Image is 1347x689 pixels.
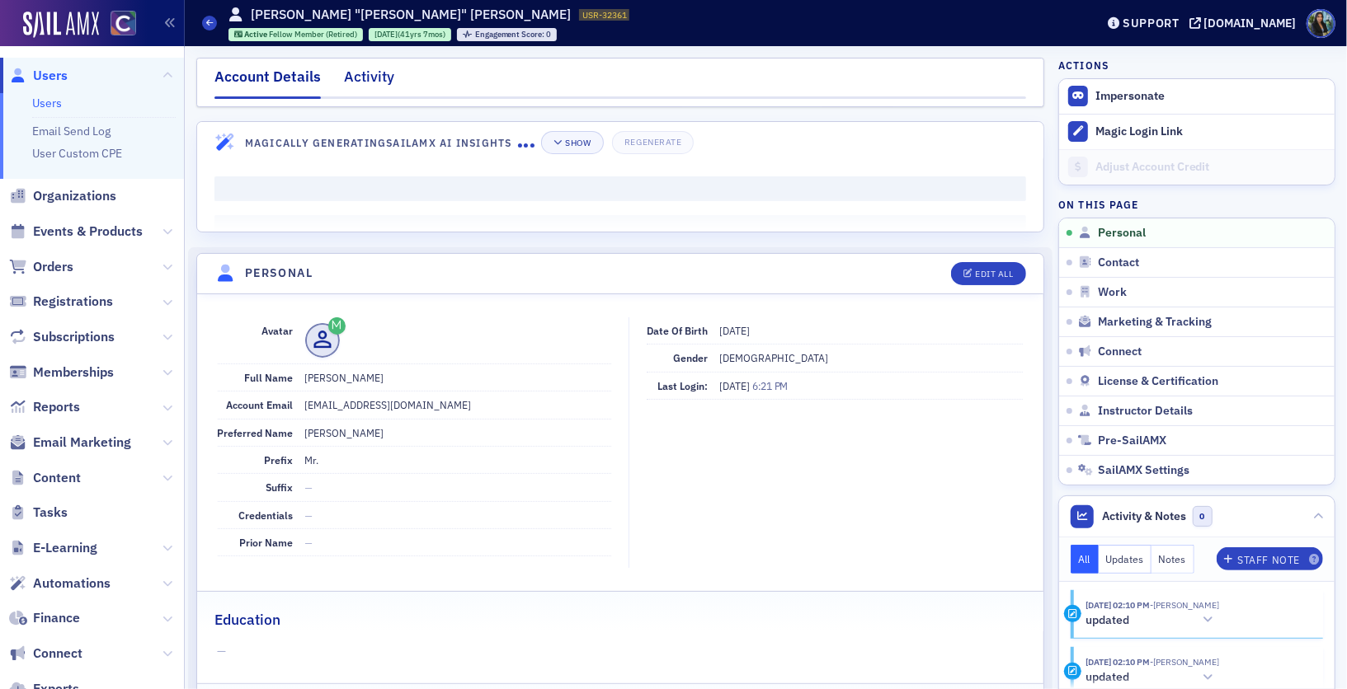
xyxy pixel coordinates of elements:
a: Reports [9,398,80,416]
a: Users [9,67,68,85]
span: Subscriptions [33,328,115,346]
a: Tasks [9,504,68,522]
span: Memberships [33,363,114,382]
h4: Actions [1058,58,1109,73]
button: Show [541,131,603,154]
a: Subscriptions [9,328,115,346]
span: Registrations [33,293,113,311]
img: SailAMX [23,12,99,38]
a: Content [9,469,81,487]
span: Users [33,67,68,85]
span: — [305,536,313,549]
span: Activity & Notes [1103,508,1187,525]
span: Pre-SailAMX [1098,434,1166,448]
a: Memberships [9,363,114,382]
a: E-Learning [9,539,97,557]
button: Magic Login Link [1059,114,1335,149]
h4: Personal [245,265,313,282]
div: Account Details [214,66,321,99]
div: Adjust Account Credit [1095,160,1326,175]
span: Credentials [239,509,294,522]
span: — [305,509,313,522]
span: Automations [33,574,111,593]
span: Pamela Galey-Coleman [1150,656,1219,668]
div: Magic Login Link [1095,124,1326,139]
div: Engagement Score: 0 [457,28,557,41]
a: Email Marketing [9,434,131,452]
span: [DATE] [719,379,752,392]
a: Email Send Log [32,124,111,138]
span: Avatar [262,324,294,337]
span: Marketing & Tracking [1098,315,1212,330]
dd: [PERSON_NAME] [305,364,612,391]
span: Personal [1098,226,1146,241]
span: — [218,643,1024,660]
span: Prior Name [240,536,294,549]
span: Engagement Score : [475,29,547,40]
span: — [305,480,313,494]
button: updated [1086,669,1219,687]
button: Staff Note [1217,547,1323,570]
a: Organizations [9,187,116,205]
h2: Education [214,609,280,630]
span: Orders [33,258,73,276]
a: View Homepage [99,11,136,39]
span: Connect [1098,344,1142,359]
button: Impersonate [1095,89,1165,104]
button: [DOMAIN_NAME] [1189,17,1302,29]
button: Updates [1099,545,1152,574]
span: Active [244,29,269,40]
img: SailAMX [111,11,136,36]
span: Finance [33,609,80,627]
a: Adjust Account Credit [1059,149,1335,185]
span: [DATE] [719,324,750,337]
span: Email Marketing [33,434,131,452]
span: 0 [1193,506,1213,527]
span: Work [1098,285,1127,300]
a: Users [32,96,62,110]
div: Update [1064,605,1081,622]
span: Instructor Details [1098,404,1193,419]
span: 6:21 PM [752,379,788,392]
span: Fellow Member (Retired) [269,29,357,40]
span: E-Learning [33,539,97,557]
span: Prefix [265,453,294,466]
div: (41yrs 7mos) [374,29,445,40]
span: Organizations [33,187,116,205]
a: Automations [9,574,111,593]
button: All [1071,545,1099,574]
div: Edit All [975,270,1013,279]
a: Active Fellow Member (Retired) [234,29,358,40]
div: Support [1123,16,1180,30]
span: Content [33,469,81,487]
h1: [PERSON_NAME] "[PERSON_NAME]" [PERSON_NAME] [251,6,571,24]
h5: updated [1086,670,1129,685]
a: User Custom CPE [32,146,122,161]
div: Active: Active: Fellow Member (Retired) [228,28,364,41]
dd: [DEMOGRAPHIC_DATA] [719,344,1023,371]
a: Orders [9,258,73,276]
span: License & Certification [1098,374,1218,389]
button: Regenerate [612,131,694,154]
button: updated [1086,612,1219,629]
div: 1984-02-06 00:00:00 [369,28,451,41]
button: Notes [1152,545,1194,574]
span: Suffix [266,480,294,494]
div: Staff Note [1237,555,1300,565]
span: Connect [33,644,82,663]
span: Reports [33,398,80,416]
button: Edit All [951,262,1025,285]
dd: Mr. [305,447,612,473]
span: [DATE] [374,29,398,40]
a: Finance [9,609,80,627]
span: Tasks [33,504,68,522]
h4: On this page [1058,197,1335,212]
span: Events & Products [33,223,143,241]
span: Date of Birth [647,324,708,337]
div: Activity [344,66,394,96]
h5: updated [1086,613,1129,628]
span: Account Email [227,398,294,411]
time: 9/2/2025 02:10 PM [1086,599,1150,611]
a: Registrations [9,293,113,311]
